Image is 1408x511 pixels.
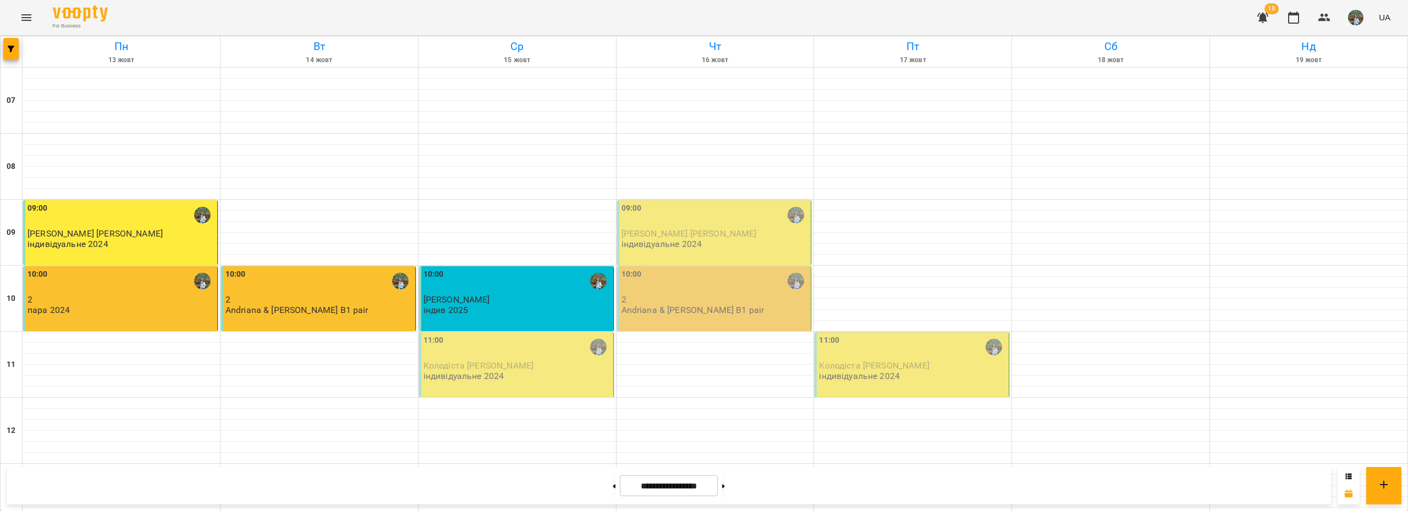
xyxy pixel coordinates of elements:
[590,339,607,355] img: Дарина Гуцало
[424,360,533,371] span: Колодіста [PERSON_NAME]
[424,334,444,347] label: 11:00
[1014,55,1208,65] h6: 18 жовт
[222,38,416,55] h6: Вт
[1014,38,1208,55] h6: Сб
[226,295,413,304] p: 2
[28,239,108,249] p: індивідуальне 2024
[621,239,702,249] p: індивідуальне 2024
[1379,12,1390,23] span: UA
[24,38,218,55] h6: Пн
[788,207,804,223] img: Дарина Гуцало
[28,228,163,239] span: [PERSON_NAME] [PERSON_NAME]
[420,55,614,65] h6: 15 жовт
[420,38,614,55] h6: Ср
[28,202,48,215] label: 09:00
[618,55,812,65] h6: 16 жовт
[621,295,809,304] p: 2
[590,273,607,289] img: Дарина Гуцало
[424,294,490,305] span: [PERSON_NAME]
[392,273,409,289] img: Дарина Гуцало
[1348,10,1363,25] img: 3d28a0deb67b6f5672087bb97ef72b32.jpg
[788,273,804,289] img: Дарина Гуцало
[1212,55,1406,65] h6: 19 жовт
[424,371,504,381] p: індивідуальне 2024
[53,23,108,30] span: For Business
[621,202,642,215] label: 09:00
[1374,7,1395,28] button: UA
[7,359,15,371] h6: 11
[819,371,900,381] p: індивідуальне 2024
[816,55,1010,65] h6: 17 жовт
[1264,3,1279,14] span: 18
[816,38,1010,55] h6: Пт
[424,268,444,281] label: 10:00
[28,268,48,281] label: 10:00
[24,55,218,65] h6: 13 жовт
[226,268,246,281] label: 10:00
[621,228,757,239] span: [PERSON_NAME] [PERSON_NAME]
[194,273,211,289] img: Дарина Гуцало
[194,207,211,223] img: Дарина Гуцало
[7,227,15,239] h6: 09
[222,55,416,65] h6: 14 жовт
[618,38,812,55] h6: Чт
[13,4,40,31] button: Menu
[1212,38,1406,55] h6: Нд
[819,334,839,347] label: 11:00
[621,268,642,281] label: 10:00
[28,295,215,304] p: 2
[7,425,15,437] h6: 12
[621,305,765,315] p: Andriana & [PERSON_NAME] B1 pair
[424,305,468,315] p: індив 2025
[226,305,369,315] p: Andriana & [PERSON_NAME] B1 pair
[7,161,15,173] h6: 08
[7,293,15,305] h6: 10
[7,95,15,107] h6: 07
[986,339,1002,355] img: Дарина Гуцало
[53,6,108,21] img: Voopty Logo
[819,360,929,371] span: Колодіста [PERSON_NAME]
[28,305,70,315] p: пара 2024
